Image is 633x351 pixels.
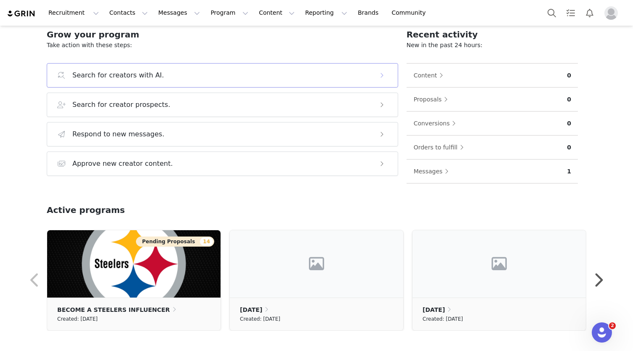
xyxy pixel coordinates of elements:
h3: Search for creators with AI. [72,70,164,80]
button: Messages [153,3,205,22]
p: 0 [567,71,571,80]
button: Proposals [413,93,452,106]
p: New in the past 24 hours: [407,41,578,50]
iframe: Intercom live chat [592,322,612,343]
button: Profile [599,6,626,20]
button: Notifications [580,3,599,22]
p: [DATE] [240,305,262,314]
button: Messages [413,165,453,178]
p: [DATE] [423,305,445,314]
h2: Grow your program [47,28,398,41]
p: 0 [567,119,571,128]
a: Brands [353,3,386,22]
button: Orders to fulfill [413,141,468,154]
button: Reporting [300,3,352,22]
a: Tasks [561,3,580,22]
button: Program [205,3,253,22]
span: 2 [609,322,616,329]
button: Respond to new messages. [47,122,398,146]
p: BECOME A STEELERS INFLUENCER [57,305,170,314]
p: 0 [567,143,571,152]
button: Conversions [413,117,460,130]
p: 0 [567,95,571,104]
img: 8e16e6df-0a1c-4bf4-9fa6-8ec4ddb38e11.png [47,230,221,298]
button: Contacts [104,3,153,22]
small: Created: [DATE] [240,314,280,324]
h3: Respond to new messages. [72,129,165,139]
button: Search for creator prospects. [47,93,398,117]
a: Community [387,3,435,22]
button: Content [254,3,300,22]
img: placeholder-profile.jpg [604,6,618,20]
button: Search for creators with AI. [47,63,398,88]
small: Created: [DATE] [423,314,463,324]
button: Approve new creator content. [47,152,398,176]
button: Pending Proposals14 [136,237,214,247]
p: Take action with these steps: [47,41,398,50]
p: 1 [567,167,571,176]
h2: Recent activity [407,28,578,41]
button: Recruitment [43,3,104,22]
h2: Active programs [47,204,125,216]
button: Search [543,3,561,22]
h3: Search for creator prospects. [72,100,170,110]
button: Content [413,69,448,82]
img: grin logo [7,10,36,18]
h3: Approve new creator content. [72,159,173,169]
small: Created: [DATE] [57,314,98,324]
